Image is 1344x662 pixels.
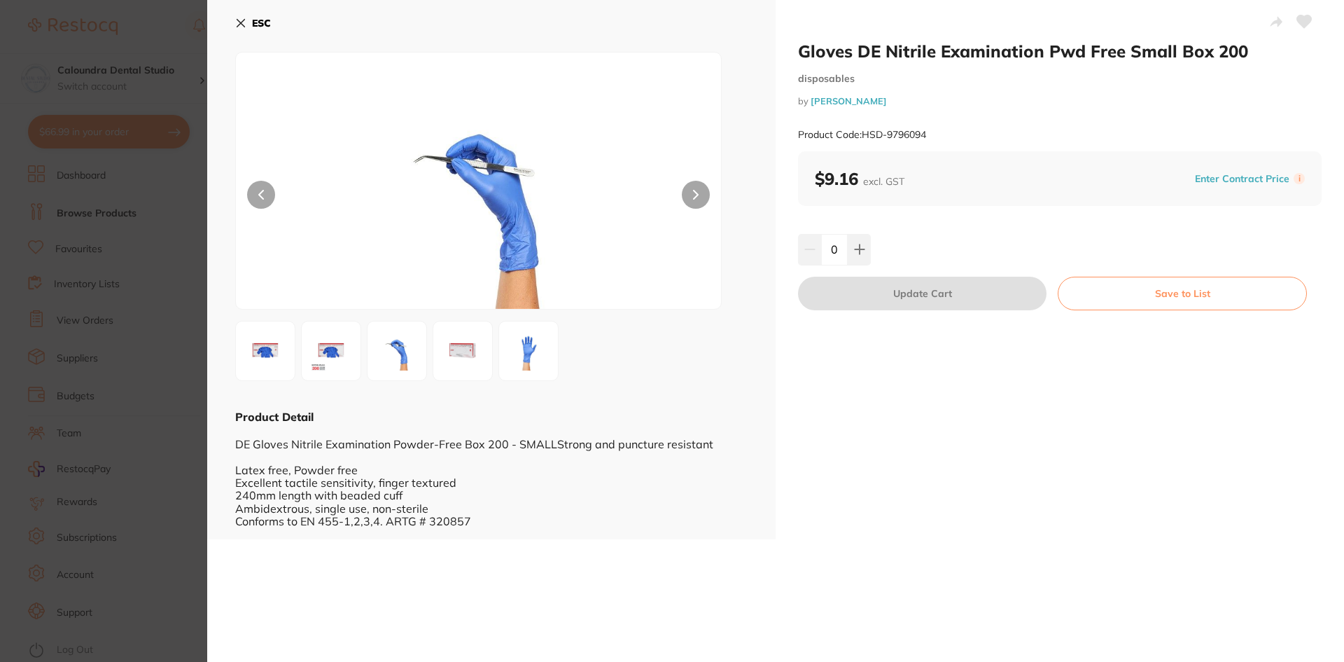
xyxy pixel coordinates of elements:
[372,326,422,376] img: MDk0XzMuanBn
[1191,172,1294,186] button: Enter Contract Price
[437,326,488,376] img: MDk0XzQuanBn
[1058,277,1307,310] button: Save to List
[798,96,1322,106] small: by
[815,168,904,189] b: $9.16
[798,277,1046,310] button: Update Cart
[798,41,1322,62] h2: Gloves DE Nitrile Examination Pwd Free Small Box 200
[863,175,904,188] span: excl. GST
[1294,173,1305,184] label: i
[333,88,624,309] img: MDk0XzMuanBn
[306,326,356,376] img: MDk0LmpwZw
[811,95,887,106] a: [PERSON_NAME]
[798,129,926,141] small: Product Code: HSD-9796094
[235,425,748,527] div: DE Gloves Nitrile Examination Powder-Free Box 200 - SMALLStrong and puncture resistant Latex free...
[503,326,554,376] img: MDk0XzUuanBn
[252,17,271,29] b: ESC
[240,326,290,376] img: MDk0XzIuanBn
[235,410,314,424] b: Product Detail
[798,73,1322,85] small: disposables
[235,11,271,35] button: ESC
